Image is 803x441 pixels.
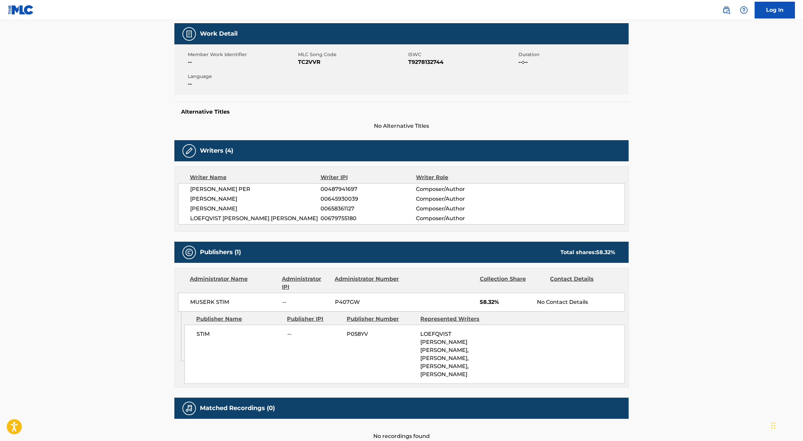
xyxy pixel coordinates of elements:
a: Log In [755,2,795,18]
div: Help [737,3,751,17]
span: MLC Song Code [298,51,407,58]
div: Publisher IPI [287,315,342,323]
img: Writers [185,147,193,155]
span: STIM [197,330,282,338]
img: help [740,6,748,14]
div: No recordings found [174,419,629,440]
span: -- [188,80,296,88]
div: Represented Writers [420,315,489,323]
h5: Writers (4) [200,147,233,155]
h5: Work Detail [200,30,238,38]
div: Administrator IPI [282,275,330,291]
div: Collection Share [480,275,545,291]
span: 00679755180 [321,214,416,223]
div: Publisher Number [347,315,415,323]
div: Contact Details [550,275,615,291]
span: -- [188,58,296,66]
span: Composer/Author [416,205,503,213]
span: 00658361127 [321,205,416,213]
img: search [722,6,730,14]
span: P058YV [347,330,415,338]
img: MLC Logo [8,5,34,15]
div: Drag [771,415,775,436]
img: Publishers [185,248,193,256]
div: Total shares: [560,248,615,256]
img: Work Detail [185,30,193,38]
span: Composer/Author [416,214,503,223]
span: [PERSON_NAME] PER [190,185,321,193]
span: 58.32 % [596,249,615,255]
span: Language [188,73,296,80]
span: LOEFQVIST [PERSON_NAME] [PERSON_NAME] [190,214,321,223]
span: --:-- [518,58,627,66]
div: Publisher Name [196,315,282,323]
span: ISWC [408,51,517,58]
span: 00487941697 [321,185,416,193]
span: TC2VVR [298,58,407,66]
span: P407GW [335,298,400,306]
div: Writer IPI [321,173,416,182]
span: Composer/Author [416,195,503,203]
div: Writer Role [416,173,503,182]
span: 00645930039 [321,195,416,203]
div: Administrator Name [190,275,277,291]
img: Matched Recordings [185,404,193,412]
span: No Alternative Titles [174,122,629,130]
h5: Alternative Titles [181,109,622,115]
span: Member Work Identifier [188,51,296,58]
div: No Contact Details [537,298,625,306]
span: -- [287,330,342,338]
h5: Matched Recordings (0) [200,404,275,412]
span: T9278132744 [408,58,517,66]
span: 58.32% [480,298,532,306]
span: -- [282,298,330,306]
span: [PERSON_NAME] [190,195,321,203]
h5: Publishers (1) [200,248,241,256]
div: Administrator Number [335,275,400,291]
span: [PERSON_NAME] [190,205,321,213]
span: MUSERK STIM [190,298,277,306]
div: Writer Name [190,173,321,182]
span: Duration [518,51,627,58]
span: Composer/Author [416,185,503,193]
a: Public Search [720,3,733,17]
span: LOEFQVIST [PERSON_NAME] [PERSON_NAME], [PERSON_NAME], [PERSON_NAME], [PERSON_NAME] [420,331,469,377]
iframe: Chat Widget [769,409,803,441]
